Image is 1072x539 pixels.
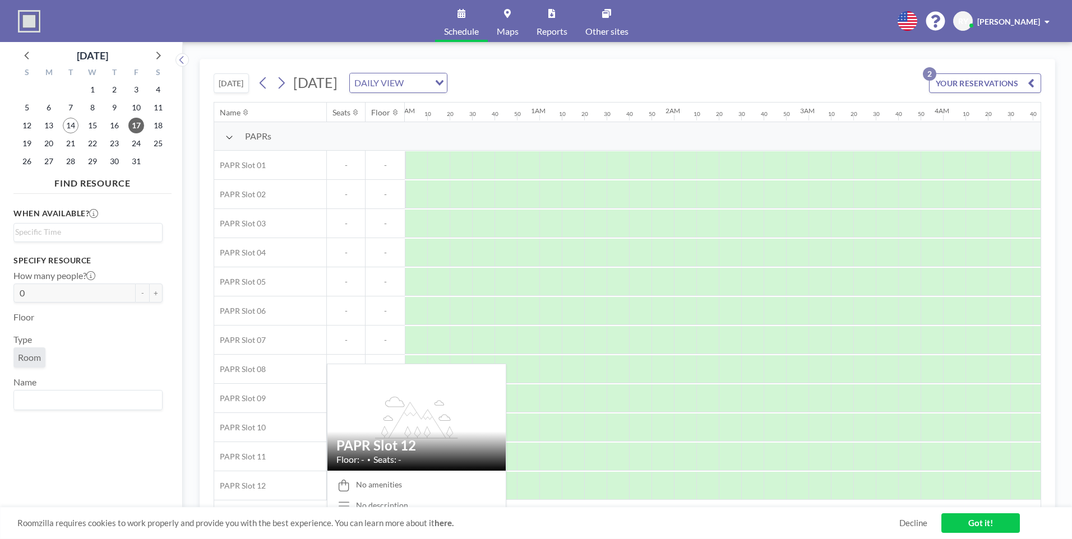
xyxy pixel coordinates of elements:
[214,248,266,258] span: PAPR Slot 04
[220,108,241,118] div: Name
[407,76,428,90] input: Search for option
[356,480,402,490] span: No amenities
[214,277,266,287] span: PAPR Slot 05
[783,110,790,118] div: 50
[85,154,100,169] span: Wednesday, October 29, 2025
[649,110,655,118] div: 50
[63,136,78,151] span: Tuesday, October 21, 2025
[327,160,365,170] span: -
[41,100,57,115] span: Monday, October 6, 2025
[128,118,144,133] span: Friday, October 17, 2025
[214,335,266,345] span: PAPR Slot 07
[13,312,34,323] label: Floor
[1030,110,1037,118] div: 40
[60,66,82,81] div: T
[14,391,162,410] div: Search for option
[41,118,57,133] span: Monday, October 13, 2025
[366,277,405,287] span: -
[107,118,122,133] span: Thursday, October 16, 2025
[327,277,365,287] span: -
[19,100,35,115] span: Sunday, October 5, 2025
[107,82,122,97] span: Thursday, October 2, 2025
[18,352,41,363] span: Room
[435,518,454,528] a: here.
[107,154,122,169] span: Thursday, October 30, 2025
[293,74,338,91] span: [DATE]
[336,437,497,454] h2: PAPR Slot 12
[895,110,902,118] div: 40
[214,160,266,170] span: PAPR Slot 01
[531,106,546,115] div: 1AM
[514,110,521,118] div: 50
[214,452,266,462] span: PAPR Slot 11
[492,110,498,118] div: 40
[19,154,35,169] span: Sunday, October 26, 2025
[85,136,100,151] span: Wednesday, October 22, 2025
[469,110,476,118] div: 30
[366,219,405,229] span: -
[929,73,1041,93] button: YOUR RESERVATIONS2
[107,100,122,115] span: Thursday, October 9, 2025
[136,284,149,303] button: -
[82,66,104,81] div: W
[327,335,365,345] span: -
[977,17,1040,26] span: [PERSON_NAME]
[214,364,266,374] span: PAPR Slot 08
[107,136,122,151] span: Thursday, October 23, 2025
[366,189,405,199] span: -
[559,110,566,118] div: 10
[128,82,144,97] span: Friday, October 3, 2025
[367,456,371,463] span: •
[626,110,633,118] div: 40
[63,118,78,133] span: Tuesday, October 14, 2025
[150,82,166,97] span: Saturday, October 4, 2025
[447,110,454,118] div: 20
[214,219,266,229] span: PAPR Slot 03
[128,154,144,169] span: Friday, October 31, 2025
[245,131,271,142] span: PAPRs
[149,284,163,303] button: +
[19,118,35,133] span: Sunday, October 12, 2025
[327,306,365,316] span: -
[424,110,431,118] div: 10
[738,110,745,118] div: 30
[371,108,390,118] div: Floor
[800,106,815,115] div: 3AM
[935,106,949,115] div: 4AM
[150,118,166,133] span: Saturday, October 18, 2025
[150,136,166,151] span: Saturday, October 25, 2025
[537,27,567,36] span: Reports
[497,27,519,36] span: Maps
[366,248,405,258] span: -
[16,66,38,81] div: S
[13,377,36,388] label: Name
[444,27,479,36] span: Schedule
[963,110,969,118] div: 10
[851,110,857,118] div: 20
[214,73,249,93] button: [DATE]
[396,106,415,115] div: 12AM
[828,110,835,118] div: 10
[41,136,57,151] span: Monday, October 20, 2025
[1008,110,1014,118] div: 30
[373,454,401,465] span: Seats: -
[85,100,100,115] span: Wednesday, October 8, 2025
[581,110,588,118] div: 20
[85,82,100,97] span: Wednesday, October 1, 2025
[15,226,156,238] input: Search for option
[13,334,32,345] label: Type
[13,255,163,266] h3: Specify resource
[128,100,144,115] span: Friday, October 10, 2025
[604,110,611,118] div: 30
[958,16,968,26] span: RY
[899,518,927,528] a: Decline
[214,481,266,491] span: PAPR Slot 12
[336,454,364,465] span: Floor: -
[18,10,40,32] img: organization-logo
[666,106,680,115] div: 2AM
[214,422,266,433] span: PAPR Slot 10
[13,270,95,281] label: How many people?
[327,189,365,199] span: -
[41,154,57,169] span: Monday, October 27, 2025
[716,110,723,118] div: 20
